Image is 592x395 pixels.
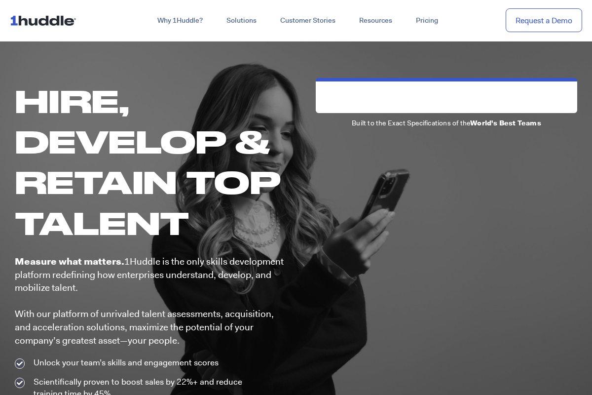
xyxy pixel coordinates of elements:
[404,12,450,30] a: Pricing
[316,118,577,128] p: Built to the Exact Specifications of the
[15,255,124,268] b: Measure what matters.
[146,12,215,30] a: Why 1Huddle?
[215,12,268,30] a: Solutions
[10,11,80,30] img: ...
[347,12,404,30] a: Resources
[15,255,286,347] p: 1Huddle is the only skills development platform redefining how enterprises understand, develop, a...
[31,357,219,369] span: Unlock your team’s skills and engagement scores
[470,118,541,127] b: World's Best Teams
[506,8,582,33] a: Request a Demo
[268,12,347,30] a: Customer Stories
[15,80,286,243] h1: Hire, Develop & Retain Top Talent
